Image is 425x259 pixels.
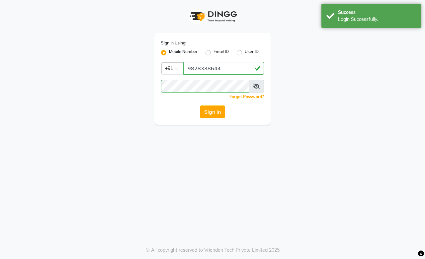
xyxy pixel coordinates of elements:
[161,80,249,93] input: Username
[338,9,416,16] div: Success
[169,49,198,57] label: Mobile Number
[229,94,264,99] a: Forgot Password?
[186,7,239,26] img: logo1.svg
[200,105,225,118] button: Sign In
[213,49,229,57] label: Email ID
[183,62,264,75] input: Username
[161,40,186,46] label: Sign In Using:
[245,49,259,57] label: User ID
[338,16,416,23] div: Login Successfully.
